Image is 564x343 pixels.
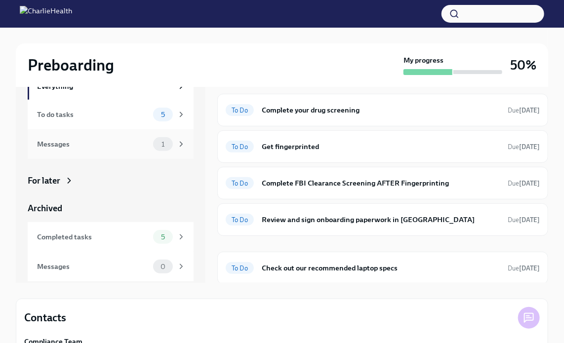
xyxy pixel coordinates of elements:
[226,175,540,191] a: To DoComplete FBI Clearance Screening AFTER FingerprintingDue[DATE]
[519,180,540,187] strong: [DATE]
[226,102,540,118] a: To DoComplete your drug screeningDue[DATE]
[519,107,540,114] strong: [DATE]
[508,179,540,188] span: September 5th, 2025 09:00
[226,260,540,276] a: To DoCheck out our recommended laptop specsDue[DATE]
[226,265,254,272] span: To Do
[37,231,149,242] div: Completed tasks
[262,263,500,273] h6: Check out our recommended laptop specs
[28,55,114,75] h2: Preboarding
[155,263,171,270] span: 0
[508,143,540,151] span: Due
[262,141,500,152] h6: Get fingerprinted
[508,265,540,272] span: Due
[262,105,500,115] h6: Complete your drug screening
[226,139,540,154] a: To DoGet fingerprintedDue[DATE]
[508,107,540,114] span: Due
[226,216,254,224] span: To Do
[508,215,540,225] span: September 5th, 2025 09:00
[508,180,540,187] span: Due
[403,55,443,65] strong: My progress
[37,261,149,272] div: Messages
[510,56,536,74] h3: 50%
[519,143,540,151] strong: [DATE]
[508,216,540,224] span: Due
[508,142,540,152] span: September 2nd, 2025 09:00
[155,111,171,118] span: 5
[226,143,254,151] span: To Do
[28,175,60,187] div: For later
[508,106,540,115] span: September 2nd, 2025 09:00
[262,214,500,225] h6: Review and sign onboarding paperwork in [GEOGRAPHIC_DATA]
[24,310,66,325] h4: Contacts
[28,252,194,281] a: Messages0
[37,139,149,150] div: Messages
[28,100,194,129] a: To do tasks5
[508,264,540,273] span: September 2nd, 2025 09:00
[226,212,540,228] a: To DoReview and sign onboarding paperwork in [GEOGRAPHIC_DATA]Due[DATE]
[519,265,540,272] strong: [DATE]
[226,107,254,114] span: To Do
[28,129,194,159] a: Messages1
[155,233,171,241] span: 5
[28,175,194,187] a: For later
[20,6,72,22] img: CharlieHealth
[28,202,194,214] a: Archived
[519,216,540,224] strong: [DATE]
[156,141,170,148] span: 1
[37,109,149,120] div: To do tasks
[28,222,194,252] a: Completed tasks5
[262,178,500,189] h6: Complete FBI Clearance Screening AFTER Fingerprinting
[226,180,254,187] span: To Do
